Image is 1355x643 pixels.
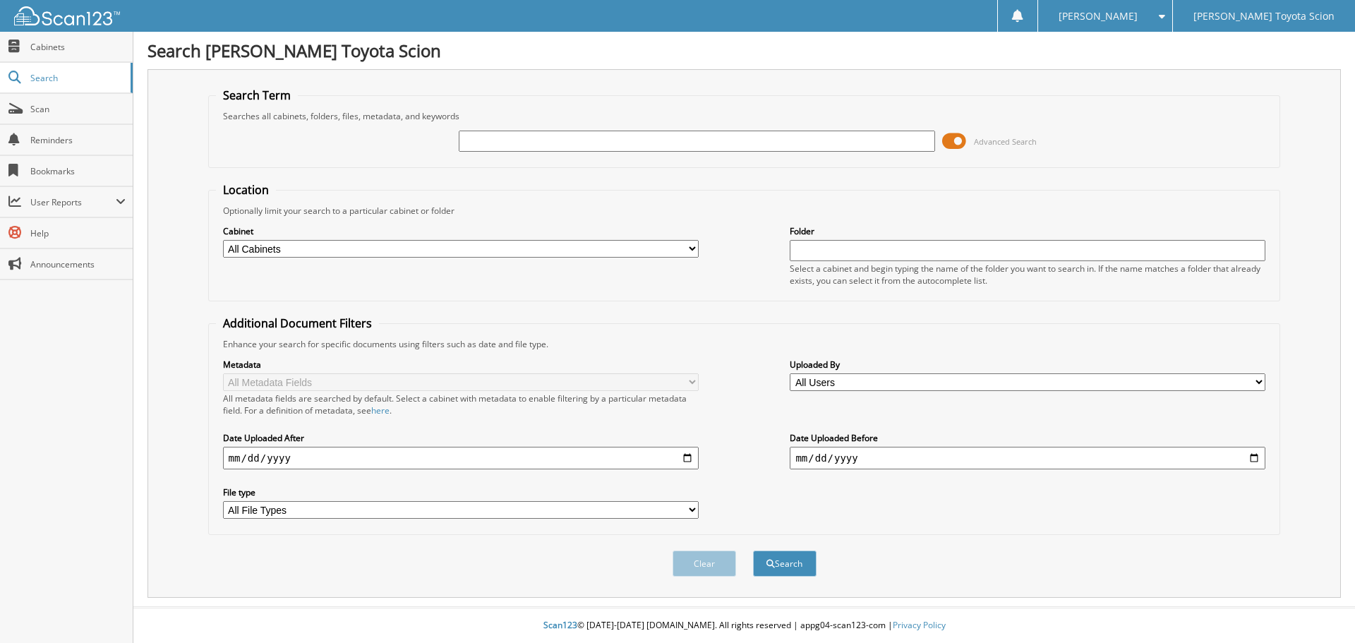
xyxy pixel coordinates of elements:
div: Optionally limit your search to a particular cabinet or folder [216,205,1273,217]
a: here [371,404,390,416]
h1: Search [PERSON_NAME] Toyota Scion [147,39,1341,62]
label: Folder [790,225,1265,237]
div: © [DATE]-[DATE] [DOMAIN_NAME]. All rights reserved | appg04-scan123-com | [133,608,1355,643]
span: Search [30,72,124,84]
span: Reminders [30,134,126,146]
div: Select a cabinet and begin typing the name of the folder you want to search in. If the name match... [790,263,1265,287]
span: Help [30,227,126,239]
a: Privacy Policy [893,619,946,631]
div: Enhance your search for specific documents using filters such as date and file type. [216,338,1273,350]
label: Cabinet [223,225,699,237]
input: end [790,447,1265,469]
label: Date Uploaded Before [790,432,1265,444]
button: Search [753,551,817,577]
input: start [223,447,699,469]
legend: Search Term [216,88,298,103]
label: File type [223,486,699,498]
span: Bookmarks [30,165,126,177]
div: Searches all cabinets, folders, files, metadata, and keywords [216,110,1273,122]
button: Clear [673,551,736,577]
span: [PERSON_NAME] [1059,12,1138,20]
span: User Reports [30,196,116,208]
label: Uploaded By [790,359,1265,371]
span: Scan123 [543,619,577,631]
label: Date Uploaded After [223,432,699,444]
legend: Location [216,182,276,198]
span: Advanced Search [974,136,1037,147]
legend: Additional Document Filters [216,316,379,331]
span: Scan [30,103,126,115]
label: Metadata [223,359,699,371]
span: Cabinets [30,41,126,53]
span: [PERSON_NAME] Toyota Scion [1193,12,1335,20]
img: scan123-logo-white.svg [14,6,120,25]
div: All metadata fields are searched by default. Select a cabinet with metadata to enable filtering b... [223,392,699,416]
span: Announcements [30,258,126,270]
